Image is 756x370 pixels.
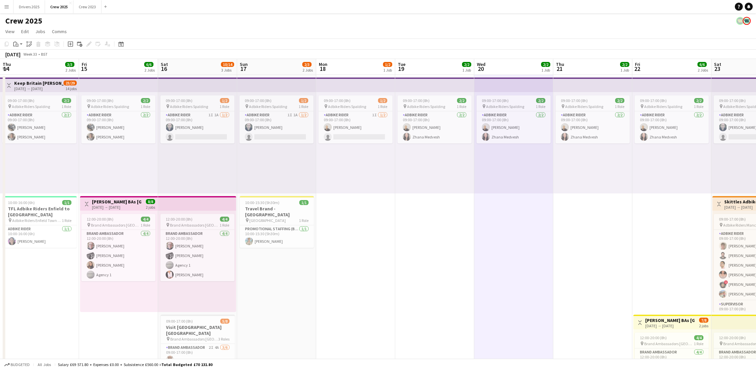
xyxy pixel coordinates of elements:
[462,68,471,73] div: 1 Job
[635,61,640,67] span: Fri
[240,206,314,218] h3: Travel Brand - [GEOGRAPHIC_DATA]
[62,98,71,103] span: 2/2
[555,65,564,73] span: 21
[644,104,682,109] span: Adbike Riders Spalding
[11,362,30,367] span: Budgeted
[714,61,721,67] span: Sat
[65,62,74,67] span: 3/3
[302,62,312,67] span: 2/3
[724,280,728,284] span: !
[14,80,63,86] h3: Keep Britain [PERSON_NAME]
[3,27,17,36] a: View
[303,68,313,73] div: 2 Jobs
[141,98,150,103] span: 2/2
[397,65,405,73] span: 19
[719,335,746,340] span: 12:00-20:00 (8h)
[12,104,50,109] span: Adbike Riders Spalding
[240,225,314,248] app-card-role: Promotional Staffing (Brand Ambassadors)1/110:00-15:30 (5h30m)[PERSON_NAME]
[220,217,229,222] span: 4/4
[476,65,485,73] span: 20
[698,68,708,73] div: 2 Jobs
[699,323,708,328] div: 2 jobs
[635,95,709,143] app-job-card: 09:00-17:00 (8h)2/2 Adbike Riders Spalding1 RoleAdbike Rider2/209:00-17:00 (8h)[PERSON_NAME]Zhana...
[249,104,287,109] span: Adbike Riders Spalding
[5,16,42,26] h1: Crew 2025
[635,111,709,143] app-card-role: Adbike Rider2/209:00-17:00 (8h)[PERSON_NAME]Zhana Medvesh
[62,218,71,223] span: 1 Role
[49,27,69,36] a: Comms
[644,341,694,346] span: Brand Ambassadors [GEOGRAPHIC_DATA]
[541,62,550,67] span: 2/2
[52,28,67,34] span: Comms
[92,205,141,210] div: [DATE] → [DATE]
[14,86,63,91] div: [DATE] → [DATE]
[736,17,744,25] app-user-avatar: Nicola Price
[536,98,545,103] span: 2/2
[62,104,71,109] span: 1 Role
[5,28,15,34] span: View
[403,98,430,103] span: 09:00-17:00 (8h)
[239,65,248,73] span: 17
[141,223,150,228] span: 1 Role
[2,111,76,143] app-card-role: Adbike Rider2/209:00-17:00 (8h)[PERSON_NAME][PERSON_NAME]
[719,98,746,103] span: 09:00-17:00 (8h)
[245,200,279,205] span: 10:00-15:30 (5h30m)
[92,199,141,205] h3: [PERSON_NAME] BAs [GEOGRAPHIC_DATA]
[249,218,286,223] span: [GEOGRAPHIC_DATA]
[328,104,366,109] span: Adbike Riders Spalding
[161,61,168,67] span: Sat
[81,95,155,143] div: 09:00-17:00 (8h)2/2 Adbike Riders Spalding1 RoleAdbike Rider2/209:00-17:00 (8h)[PERSON_NAME][PERS...
[170,104,208,109] span: Adbike Riders Spalding
[561,98,588,103] span: 09:00-17:00 (8h)
[81,214,155,281] app-job-card: 12:00-20:00 (8h)4/4 Brand Ambassadors [GEOGRAPHIC_DATA]1 RoleBrand Ambassador4/412:00-20:00 (8h)[...
[3,225,77,248] app-card-role: Adbike Rider1/110:00-16:00 (6h)[PERSON_NAME]
[457,98,466,103] span: 2/2
[299,200,309,205] span: 1/1
[3,61,11,67] span: Thu
[407,104,445,109] span: Adbike Riders Spalding
[694,341,703,346] span: 1 Role
[8,98,34,103] span: 09:00-17:00 (8h)
[299,218,309,223] span: 1 Role
[170,337,218,342] span: Brand Ambassadors [GEOGRAPHIC_DATA]
[240,61,248,67] span: Sun
[221,68,234,73] div: 3 Jobs
[239,95,314,143] app-job-card: 09:00-17:00 (8h)1/2 Adbike Riders Spalding1 RoleAdbike Rider1I1A1/209:00-17:00 (8h)[PERSON_NAME]
[556,111,630,143] app-card-role: Adbike Rider2/209:00-17:00 (8h)[PERSON_NAME]Zhana Medvesh
[324,98,351,103] span: 09:00-17:00 (8h)
[22,52,38,57] span: Week 33
[462,62,471,67] span: 2/2
[398,61,405,67] span: Tue
[221,62,234,67] span: 10/14
[160,95,234,143] app-job-card: 09:00-17:00 (8h)1/2 Adbike Riders Spalding1 RoleAdbike Rider1I1A1/209:00-17:00 (8h)[PERSON_NAME]
[5,51,21,58] div: [DATE]
[33,27,48,36] a: Jobs
[144,62,153,67] span: 6/6
[41,52,48,57] div: BST
[160,230,234,281] app-card-role: Brand Ambassador4/412:00-20:00 (8h)[PERSON_NAME][PERSON_NAME]Agency 1[PERSON_NAME]
[3,361,31,368] button: Budgeted
[21,28,29,34] span: Edit
[91,104,129,109] span: Adbike Riders Spalding
[556,95,630,143] app-job-card: 09:00-17:00 (8h)2/2 Adbike Riders Spalding1 RoleAdbike Rider2/209:00-17:00 (8h)[PERSON_NAME]Zhana...
[91,223,141,228] span: Brand Ambassadors [GEOGRAPHIC_DATA]
[45,0,73,13] button: Crew 2025
[141,217,150,222] span: 4/4
[166,217,192,222] span: 12:00-20:00 (8h)
[486,104,524,109] span: Adbike Riders Spalding
[477,95,551,143] div: 09:00-17:00 (8h)2/2 Adbike Riders Spalding1 RoleAdbike Rider2/209:00-17:00 (8h)[PERSON_NAME]Zhana...
[14,0,45,13] button: Drivers 2025
[378,98,387,103] span: 1/2
[398,111,472,143] app-card-role: Adbike Rider2/209:00-17:00 (8h)[PERSON_NAME]Zhana Medvesh
[719,217,746,222] span: 09:00-17:00 (8h)
[694,104,703,109] span: 1 Role
[457,104,466,109] span: 1 Role
[694,335,703,340] span: 4/4
[3,196,77,248] div: 10:00-16:00 (6h)1/1TFL Adbike Riders Enfield to [GEOGRAPHIC_DATA] Adbike Riders Enfield Town to [...
[73,0,102,13] button: Crew 2023
[318,95,393,143] div: 09:00-17:00 (8h)1/2 Adbike Riders Spalding1 RoleAdbike Rider1I1/209:00-17:00 (8h)[PERSON_NAME]
[160,111,234,143] app-card-role: Adbike Rider1I1A1/209:00-17:00 (8h)[PERSON_NAME]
